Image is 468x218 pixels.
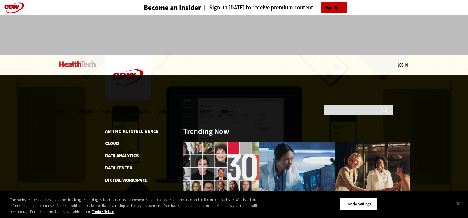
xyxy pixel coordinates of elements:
[398,62,408,67] a: Log in
[398,62,408,68] div: User menu
[201,5,315,11] a: Sign up [DATE] to receive premium content!
[452,197,465,210] button: Close
[123,21,345,49] iframe: advertisement
[105,140,119,147] a: Cloud
[144,4,201,11] h3: Become an Insider
[183,141,259,206] img: collage of influencers
[92,209,114,214] a: More information about your privacy
[259,141,335,206] img: medical researchers looks at images on a monitor in a lab
[105,189,128,195] a: Hardware
[335,141,411,206] img: business leaders shake hands in conference room
[105,165,132,171] a: Data Center
[321,2,347,13] a: Sign Up
[339,198,378,210] button: Cookie Settings
[59,61,96,67] img: Home
[105,55,151,100] img: Home
[10,197,257,215] div: This website uses cookies and other tracking technologies to enhance user experience and to analy...
[121,4,201,11] a: Become an Insider
[105,153,139,159] a: Data Analytics
[105,177,147,183] a: Digital Workspace
[105,128,158,134] a: Artificial Intelligence
[183,128,229,135] h3: Trending Now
